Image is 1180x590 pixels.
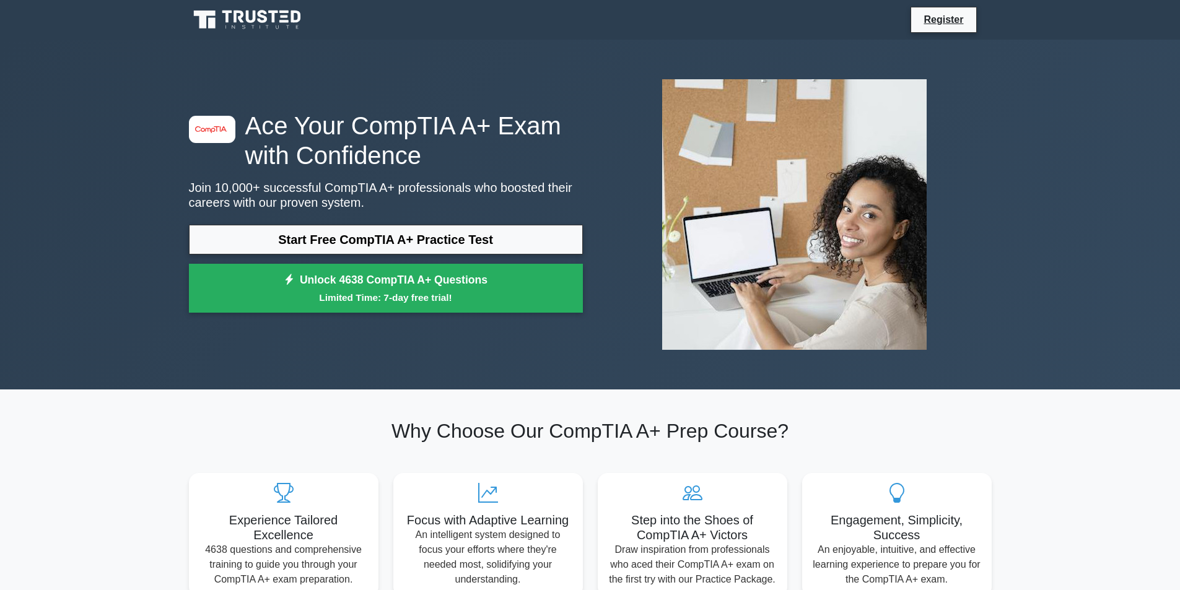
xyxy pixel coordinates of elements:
h5: Engagement, Simplicity, Success [812,513,982,542]
p: 4638 questions and comprehensive training to guide you through your CompTIA A+ exam preparation. [199,542,369,587]
p: An enjoyable, intuitive, and effective learning experience to prepare you for the CompTIA A+ exam. [812,542,982,587]
p: Draw inspiration from professionals who aced their CompTIA A+ exam on the first try with our Prac... [608,542,777,587]
h5: Experience Tailored Excellence [199,513,369,542]
a: Start Free CompTIA A+ Practice Test [189,225,583,254]
h2: Why Choose Our CompTIA A+ Prep Course? [189,419,992,443]
h1: Ace Your CompTIA A+ Exam with Confidence [189,111,583,170]
small: Limited Time: 7-day free trial! [204,290,567,305]
h5: Focus with Adaptive Learning [403,513,573,527]
p: Join 10,000+ successful CompTIA A+ professionals who boosted their careers with our proven system. [189,180,583,210]
p: An intelligent system designed to focus your efforts where they're needed most, solidifying your ... [403,527,573,587]
a: Register [916,12,971,27]
a: Unlock 4638 CompTIA A+ QuestionsLimited Time: 7-day free trial! [189,264,583,313]
h5: Step into the Shoes of CompTIA A+ Victors [608,513,777,542]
